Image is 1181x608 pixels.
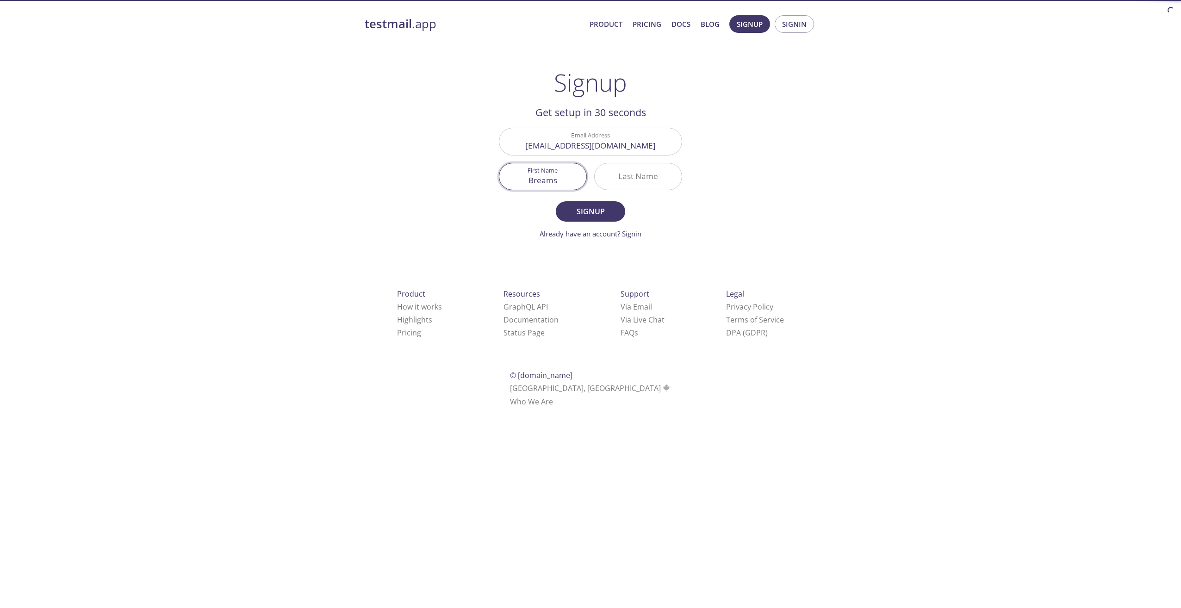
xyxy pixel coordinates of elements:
a: testmail.app [365,16,582,32]
a: DPA (GDPR) [726,328,768,338]
a: Privacy Policy [726,302,773,312]
span: [GEOGRAPHIC_DATA], [GEOGRAPHIC_DATA] [510,383,671,393]
span: Signup [737,18,763,30]
a: Who We Are [510,397,553,407]
button: Signin [775,15,814,33]
a: Highlights [397,315,432,325]
span: © [DOMAIN_NAME] [510,370,572,380]
a: Blog [701,18,720,30]
span: s [634,328,638,338]
span: Signin [782,18,807,30]
a: GraphQL API [503,302,548,312]
a: How it works [397,302,442,312]
a: Via Email [621,302,652,312]
span: Signup [566,205,615,218]
a: Via Live Chat [621,315,665,325]
a: Already have an account? Signin [540,229,641,238]
span: Support [621,289,649,299]
span: Product [397,289,425,299]
a: Status Page [503,328,545,338]
a: Docs [671,18,690,30]
a: Pricing [633,18,661,30]
button: Signup [556,201,625,222]
a: Pricing [397,328,421,338]
a: FAQ [621,328,638,338]
h2: Get setup in 30 seconds [499,105,682,120]
a: Documentation [503,315,559,325]
h1: Signup [554,68,627,96]
span: Legal [726,289,744,299]
a: Product [590,18,622,30]
strong: testmail [365,16,412,32]
span: Resources [503,289,540,299]
a: Terms of Service [726,315,784,325]
button: Signup [729,15,770,33]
